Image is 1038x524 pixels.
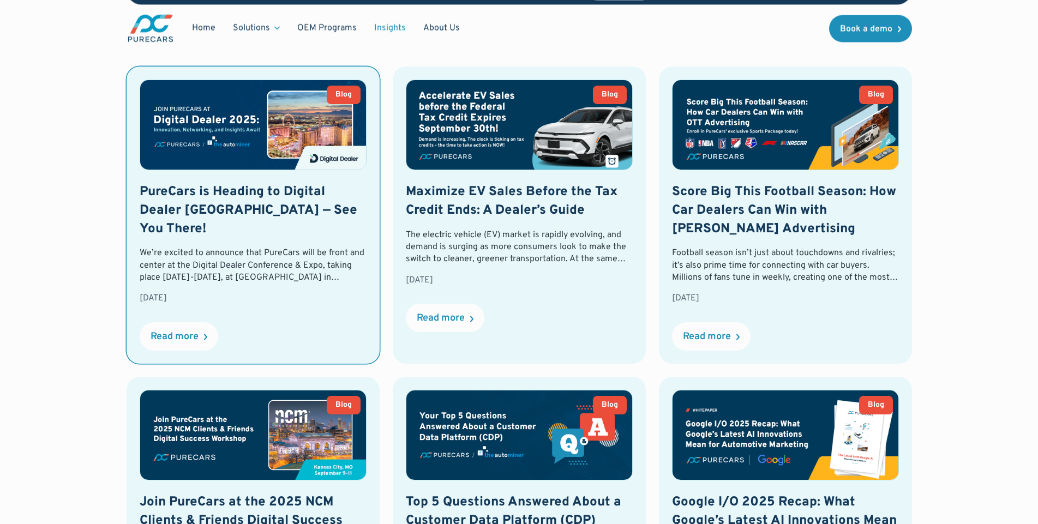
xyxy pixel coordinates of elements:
div: [DATE] [406,274,633,286]
div: Blog [335,401,352,409]
div: We’re excited to announce that PureCars will be front and center at the Digital Dealer Conference... [140,247,367,284]
a: BlogPureCars is Heading to Digital Dealer [GEOGRAPHIC_DATA] — See You There!We’re excited to anno... [127,67,380,364]
div: Read more [683,332,731,342]
a: About Us [415,18,469,39]
h2: Maximize EV Sales Before the Tax Credit Ends: A Dealer’s Guide [406,183,633,220]
a: Book a demo [829,15,912,42]
div: Read more [151,332,199,342]
h2: Score Big This Football Season: How Car Dealers Can Win with [PERSON_NAME] Advertising [672,183,899,238]
div: Blog [868,91,884,99]
a: OEM Programs [289,18,365,39]
a: main [127,13,175,43]
a: Home [183,18,224,39]
div: Book a demo [840,25,892,33]
div: Blog [335,91,352,99]
div: Read more [417,314,465,323]
div: [DATE] [140,292,367,304]
div: Blog [602,91,618,99]
img: purecars logo [127,13,175,43]
div: Solutions [233,22,270,34]
div: [DATE] [672,292,899,304]
div: The electric vehicle (EV) market is rapidly evolving, and demand is surging as more consumers loo... [406,229,633,266]
a: BlogScore Big This Football Season: How Car Dealers Can Win with [PERSON_NAME] AdvertisingFootbal... [659,67,912,364]
a: BlogMaximize EV Sales Before the Tax Credit Ends: A Dealer’s GuideThe electric vehicle (EV) marke... [393,67,646,364]
div: Blog [868,401,884,409]
div: Solutions [224,18,289,39]
h2: PureCars is Heading to Digital Dealer [GEOGRAPHIC_DATA] — See You There! [140,183,367,238]
a: Insights [365,18,415,39]
div: Blog [602,401,618,409]
div: Football season isn’t just about touchdowns and rivalries; it’s also prime time for connecting wi... [672,247,899,284]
